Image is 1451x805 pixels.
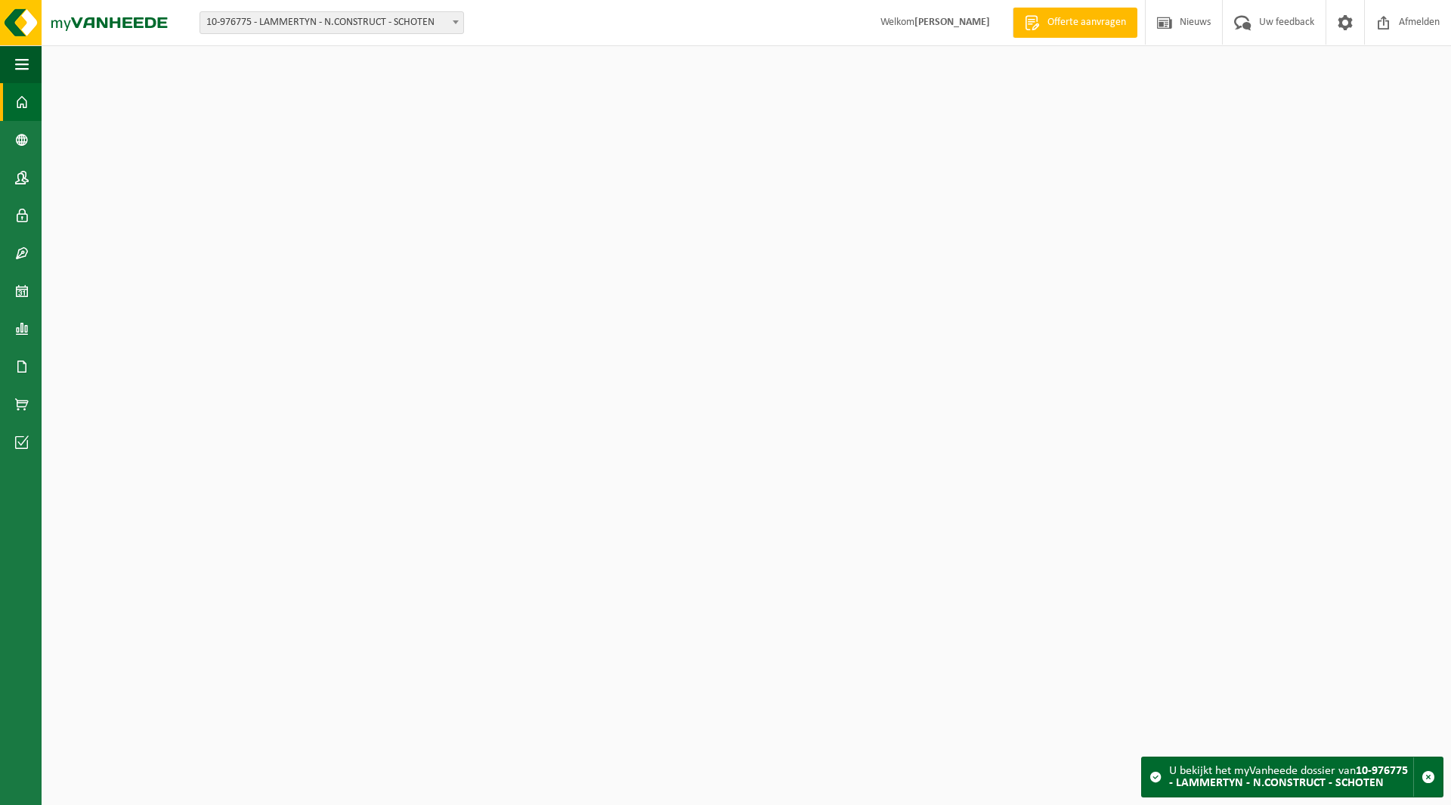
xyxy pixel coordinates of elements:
span: Offerte aanvragen [1044,15,1130,30]
span: 10-976775 - LAMMERTYN - N.CONSTRUCT - SCHOTEN [200,12,463,33]
strong: 10-976775 - LAMMERTYN - N.CONSTRUCT - SCHOTEN [1169,765,1408,789]
a: Offerte aanvragen [1013,8,1137,38]
strong: [PERSON_NAME] [914,17,990,28]
div: U bekijkt het myVanheede dossier van [1169,757,1413,797]
span: 10-976775 - LAMMERTYN - N.CONSTRUCT - SCHOTEN [200,11,464,34]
